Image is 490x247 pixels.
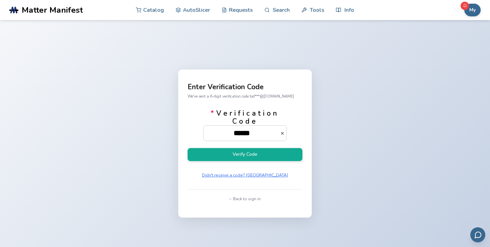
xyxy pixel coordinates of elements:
button: ← Back to sign in [227,194,263,204]
button: *Verification Code [280,131,286,136]
p: We've sent a 6-digit verification code to d***@[DOMAIN_NAME] [188,93,302,100]
button: Send feedback via email [470,227,485,242]
label: Verification Code [203,109,287,141]
button: Didn't receive a code? [GEOGRAPHIC_DATA] [200,170,290,180]
button: My [464,4,481,16]
input: *Verification Code [203,126,280,140]
p: Enter Verification Code [188,84,302,91]
button: Verify Code [188,148,302,161]
span: Matter Manifest [22,5,83,15]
